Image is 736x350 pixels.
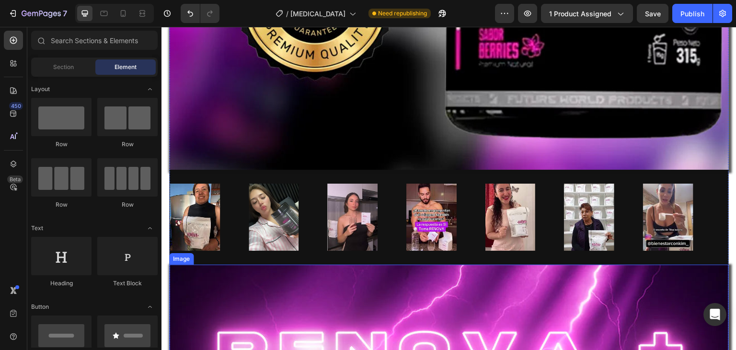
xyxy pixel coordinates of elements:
[672,4,713,23] button: Publish
[541,4,633,23] button: 1 product assigned
[142,299,158,315] span: Toggle open
[402,157,453,224] img: [object Object]
[378,9,427,18] span: Need republishing
[115,63,137,71] span: Element
[166,157,216,224] img: [object Object]
[31,303,49,311] span: Button
[181,4,219,23] div: Undo/Redo
[290,9,345,19] span: [MEDICAL_DATA]
[97,200,158,209] div: Row
[142,82,158,97] span: Toggle open
[549,9,611,19] span: 1 product assigned
[7,175,23,183] div: Beta
[31,224,43,233] span: Text
[680,9,704,19] div: Publish
[10,228,30,236] div: Image
[31,31,158,50] input: Search Sections & Elements
[31,279,92,288] div: Heading
[53,63,74,71] span: Section
[703,303,726,326] div: Open Intercom Messenger
[142,221,158,236] span: Toggle open
[286,9,288,19] span: /
[9,102,23,110] div: 450
[63,8,67,19] p: 7
[637,4,668,23] button: Save
[482,157,532,224] img: [object Object]
[31,85,50,93] span: Layout
[324,157,374,224] img: [object Object]
[245,157,295,224] img: [object Object]
[97,140,158,149] div: Row
[97,279,158,288] div: Text Block
[31,140,92,149] div: Row
[4,4,71,23] button: 7
[645,10,661,18] span: Save
[31,200,92,209] div: Row
[161,27,736,350] iframe: Design area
